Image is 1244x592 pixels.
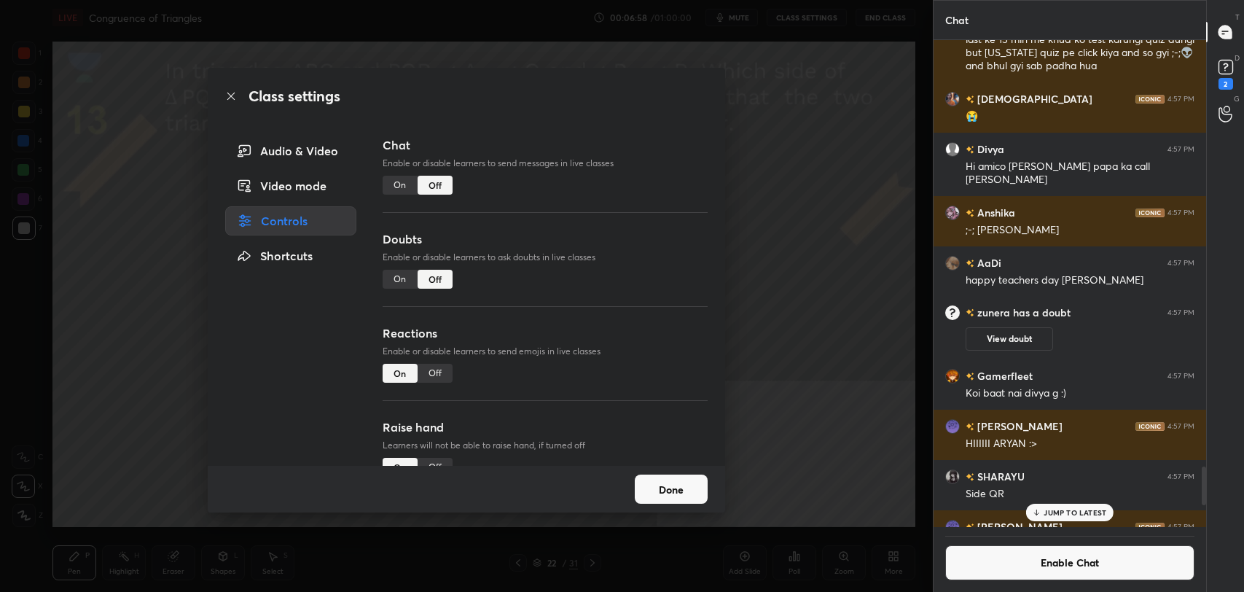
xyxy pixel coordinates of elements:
h6: Divya [974,141,1004,157]
button: Enable Chat [945,545,1194,580]
h6: zunera [974,306,1010,319]
p: Enable or disable learners to send emojis in live classes [383,345,708,358]
img: no-rating-badge.077c3623.svg [966,473,974,481]
img: no-rating-badge.077c3623.svg [966,306,974,319]
h3: Reactions [383,324,708,342]
button: Done [635,475,708,504]
div: Off [418,364,453,383]
div: Off [418,458,453,477]
div: 4:57 PM [1167,259,1194,268]
div: HIIIIII ARYAN :> [966,437,1194,451]
img: no-rating-badge.077c3623.svg [966,373,974,381]
img: 2767a67112e94cc28de62af8faae7492.jpg [945,419,960,434]
div: 4:57 PM [1167,308,1194,317]
div: 4:57 PM [1167,209,1194,217]
div: 2 [1218,78,1233,90]
img: iconic-dark.1390631f.png [1135,95,1165,104]
p: D [1235,52,1240,63]
div: On [383,176,418,195]
div: grid [934,40,1206,527]
img: 856a08c2c3b34993ab668924278d45e4.jpg [945,369,960,383]
img: no-rating-badge.077c3623.svg [966,423,974,431]
div: On [383,364,418,383]
h3: Raise hand [383,418,708,436]
div: On [383,458,418,477]
h6: [PERSON_NAME] [974,418,1063,434]
div: Video mode [225,171,356,200]
p: Enable or disable learners to send messages in live classes [383,157,708,170]
img: a823037255a04ffdb4faf04bdfd2b113.jpg [945,206,960,220]
img: no-rating-badge.077c3623.svg [966,209,974,217]
h3: Chat [383,136,708,154]
div: Side QR [966,487,1194,502]
img: no-rating-badge.077c3623.svg [966,523,974,531]
div: Off [418,270,453,289]
img: db7c069a5d0646709516ecdc614a252a.jpg [945,92,960,106]
img: no-rating-badge.077c3623.svg [966,260,974,268]
img: no-rating-badge.077c3623.svg [966,96,974,104]
h6: Anshika [974,205,1015,220]
span: has a doubt [1010,306,1071,319]
div: Off [418,176,453,195]
h6: [DEMOGRAPHIC_DATA] [974,91,1092,106]
img: 46fff6bd746c4f989a671f6e11e0e4aa.jpg [945,256,960,270]
p: Chat [934,1,980,39]
img: iconic-dark.1390631f.png [1135,523,1165,531]
div: On [383,270,418,289]
div: Koi baat nai divya g :) [966,386,1194,401]
p: JUMP TO LATEST [1044,508,1106,517]
div: ;-; [PERSON_NAME] [966,223,1194,238]
div: 4:57 PM [1167,95,1194,104]
div: Hi amico [PERSON_NAME] papa ka call [PERSON_NAME] [966,160,1194,187]
img: no-rating-badge.077c3623.svg [966,146,974,154]
img: iconic-dark.1390631f.png [1135,209,1165,217]
img: default.png [945,142,960,157]
h2: Class settings [249,85,340,107]
img: iconic-dark.1390631f.png [1135,422,1165,431]
div: 😭 [966,109,1194,124]
div: Shortcuts [225,241,356,270]
h6: SHARAYU [974,469,1025,484]
h6: AaDi [974,255,1001,270]
div: Audio & Video [225,136,356,165]
img: f1863600dc364ff29c93ee52cc27e4d1.jpg [945,470,960,484]
div: 4:57 PM [1167,145,1194,154]
h6: Gamerfleet [974,368,1033,383]
button: View doubt [966,327,1053,351]
h6: [PERSON_NAME] [974,519,1063,534]
div: 4:57 PM [1167,472,1194,481]
p: G [1234,93,1240,104]
div: Controls [225,206,356,235]
p: Learners will not be able to raise hand, if turned off [383,439,708,452]
div: 4:57 PM [1167,523,1194,531]
div: 4:57 PM [1167,422,1194,431]
div: 4:57 PM [1167,372,1194,381]
h3: Doubts [383,230,708,248]
div: happy teachers day [PERSON_NAME] [966,273,1194,288]
p: T [1235,12,1240,23]
p: Enable or disable learners to ask doubts in live classes [383,251,708,264]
